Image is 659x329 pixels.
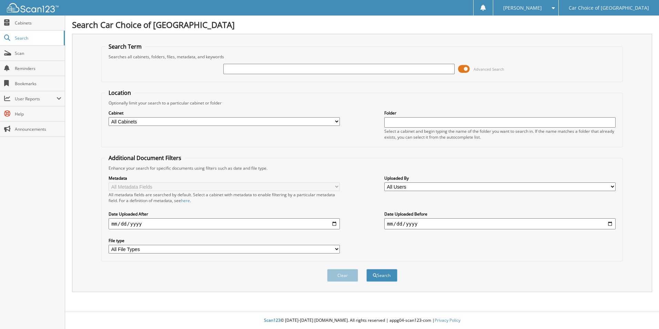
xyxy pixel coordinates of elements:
span: [PERSON_NAME] [503,6,542,10]
legend: Location [105,89,134,97]
span: Advanced Search [474,67,504,72]
label: File type [109,238,340,243]
input: end [384,218,616,229]
span: Help [15,111,61,117]
div: Searches all cabinets, folders, files, metadata, and keywords [105,54,619,60]
span: Search [15,35,60,41]
div: Optionally limit your search to a particular cabinet or folder [105,100,619,106]
a: here [181,198,190,203]
button: Search [366,269,397,282]
legend: Additional Document Filters [105,154,185,162]
div: Select a cabinet and begin typing the name of the folder you want to search in. If the name match... [384,128,616,140]
span: Cabinets [15,20,61,26]
label: Uploaded By [384,175,616,181]
span: Scan123 [264,317,281,323]
div: Enhance your search for specific documents using filters such as date and file type. [105,165,619,171]
label: Date Uploaded After [109,211,340,217]
span: Car Choice of [GEOGRAPHIC_DATA] [569,6,649,10]
legend: Search Term [105,43,145,50]
span: Reminders [15,66,61,71]
a: Privacy Policy [435,317,460,323]
span: User Reports [15,96,57,102]
input: start [109,218,340,229]
img: scan123-logo-white.svg [7,3,59,12]
span: Announcements [15,126,61,132]
label: Cabinet [109,110,340,116]
h1: Search Car Choice of [GEOGRAPHIC_DATA] [72,19,652,30]
label: Metadata [109,175,340,181]
button: Clear [327,269,358,282]
iframe: Chat Widget [625,296,659,329]
span: Bookmarks [15,81,61,87]
div: All metadata fields are searched by default. Select a cabinet with metadata to enable filtering b... [109,192,340,203]
label: Folder [384,110,616,116]
span: Scan [15,50,61,56]
label: Date Uploaded Before [384,211,616,217]
div: © [DATE]-[DATE] [DOMAIN_NAME]. All rights reserved | appg04-scan123-com | [65,312,659,329]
